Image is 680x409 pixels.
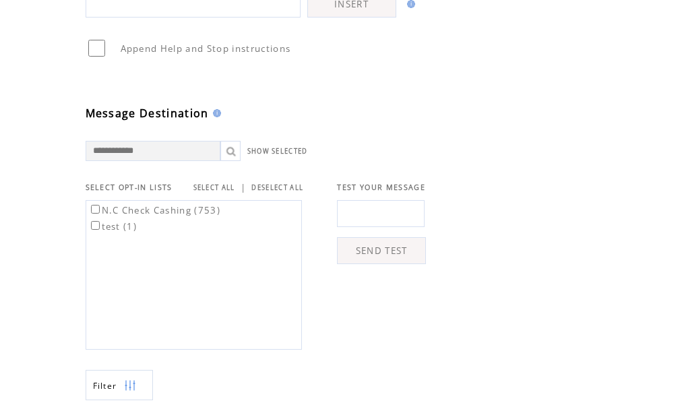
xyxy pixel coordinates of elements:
label: N.C Check Cashing (753) [88,204,221,216]
a: Filter [86,370,153,400]
span: SELECT OPT-IN LISTS [86,183,173,192]
span: TEST YOUR MESSAGE [337,183,425,192]
a: SELECT ALL [193,183,235,192]
span: Show filters [93,380,117,391]
a: DESELECT ALL [251,183,303,192]
a: SHOW SELECTED [247,147,308,156]
input: N.C Check Cashing (753) [91,205,100,214]
img: help.gif [209,109,221,117]
img: filters.png [124,371,136,401]
span: | [241,181,246,193]
input: test (1) [91,221,100,230]
a: SEND TEST [337,237,426,264]
span: Append Help and Stop instructions [121,42,291,55]
label: test (1) [88,220,137,232]
span: Message Destination [86,106,209,121]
